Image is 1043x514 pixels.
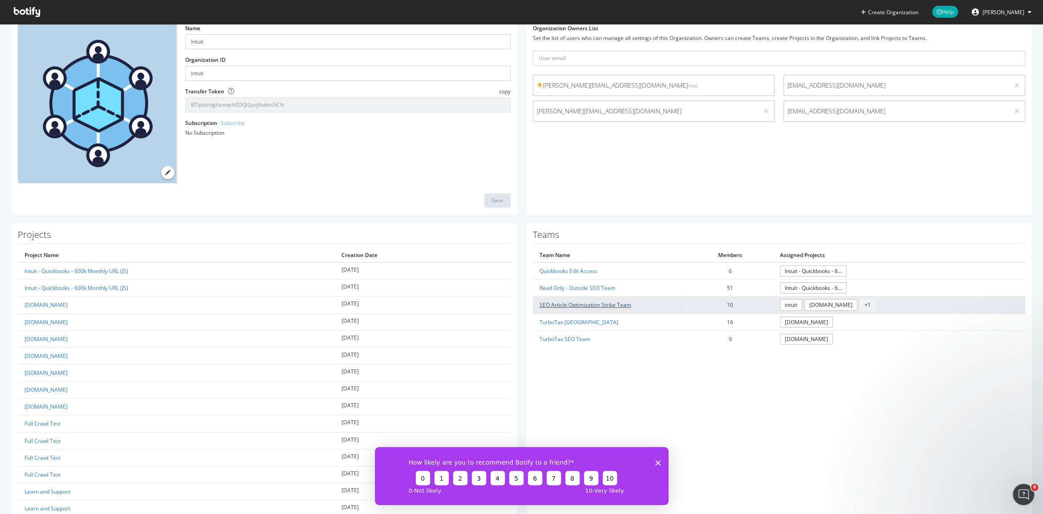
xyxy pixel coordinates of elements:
[185,34,511,49] input: name
[335,330,511,347] td: [DATE]
[335,381,511,398] td: [DATE]
[185,129,511,137] div: No Subscription
[24,335,68,343] a: [DOMAIN_NAME]
[932,6,958,18] span: Help
[24,454,61,462] a: Full Crawl Test
[24,284,128,292] a: Intuit - Quickbooks - 600k Monthly URL (JS)
[335,280,511,297] td: [DATE]
[1013,484,1034,505] iframe: Intercom live chat
[24,488,70,495] a: Learn and Support
[491,197,503,204] div: Save
[24,369,68,377] a: [DOMAIN_NAME]
[335,398,511,415] td: [DATE]
[982,8,1024,16] span: Bryan Passanisi
[24,420,61,427] a: Full Crawl Test
[24,437,61,445] a: Full Crawl Test
[773,248,1025,262] th: Assigned Projects
[780,333,833,345] a: [DOMAIN_NAME]
[687,280,773,297] td: 51
[533,24,598,32] label: Organization Owners List
[335,415,511,432] td: [DATE]
[687,313,773,330] td: 16
[1031,484,1038,491] span: 6
[335,365,511,381] td: [DATE]
[24,471,61,478] a: Full Crawl Test
[780,282,847,293] a: Intuit - Quickbooks - 600k Monthly URL (JS)
[780,317,833,328] a: [DOMAIN_NAME]
[335,313,511,330] td: [DATE]
[24,505,70,512] a: Learn and Support
[24,403,68,410] a: [DOMAIN_NAME]
[533,51,1026,66] input: User email
[787,107,1006,116] span: [EMAIL_ADDRESS][DOMAIN_NAME]
[335,432,511,449] td: [DATE]
[335,262,511,280] td: [DATE]
[533,34,1026,42] div: Set the list of users who can manage all settings of this Organization. Owners can create Teams, ...
[537,107,755,116] span: [PERSON_NAME][EMAIL_ADDRESS][DOMAIN_NAME]
[965,5,1039,19] button: [PERSON_NAME]
[804,299,857,310] a: [DOMAIN_NAME]
[24,318,68,326] a: [DOMAIN_NAME]
[24,352,68,360] a: [DOMAIN_NAME]
[375,447,669,505] iframe: Survey from Botify
[787,81,1006,90] span: [EMAIL_ADDRESS][DOMAIN_NAME]
[185,24,200,32] label: Name
[687,297,773,313] td: 10
[540,301,631,309] a: SEO Article Optimization Strike Team
[24,386,68,394] a: [DOMAIN_NAME]
[217,119,245,127] a: - Subscribe
[335,483,511,500] td: [DATE]
[540,335,590,343] a: TurboTax SEO Team
[18,230,511,244] h1: Projects
[18,248,335,262] th: Project Name
[860,299,876,310] span: + 1
[335,466,511,483] td: [DATE]
[335,347,511,364] td: [DATE]
[185,88,224,95] label: Transfer Token
[687,330,773,347] td: 9
[533,230,1026,244] h1: Teams
[24,267,128,275] a: Intuit - Quickbooks - 600k Monthly URL (JS)
[540,267,597,275] a: Quickbooks Edit Access
[540,284,615,292] a: Read Only - Outside SEO Team
[687,262,773,280] td: 6
[185,66,511,81] input: Organization ID
[24,301,68,309] a: [DOMAIN_NAME]
[688,82,698,89] small: (me)
[335,449,511,466] td: [DATE]
[780,265,847,277] a: Intuit - Quickbooks - 600k Monthly URL (JS)
[499,88,511,95] span: copy
[335,248,511,262] th: Creation Date
[533,248,687,262] th: Team Name
[185,56,226,64] label: Organization ID
[537,81,771,90] span: [PERSON_NAME][EMAIL_ADDRESS][DOMAIN_NAME]
[780,299,802,310] a: intuit
[860,8,919,16] button: Create Organization
[540,318,618,326] a: TurboTax [GEOGRAPHIC_DATA]
[687,248,773,262] th: Members
[335,297,511,313] td: [DATE]
[185,119,245,127] label: Subscription
[484,193,511,208] button: Save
